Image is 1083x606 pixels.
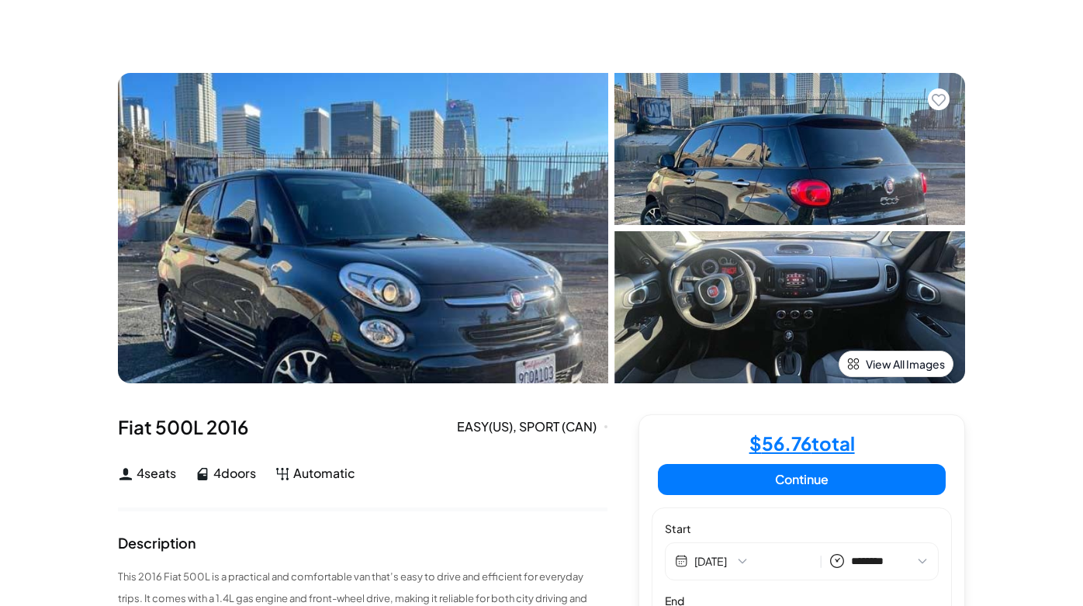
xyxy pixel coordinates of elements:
[118,73,608,383] img: Car
[213,464,256,483] span: 4 doors
[866,356,945,372] span: View All Images
[665,521,939,536] label: Start
[457,417,607,436] div: EASY(US), SPORT (CAN)
[819,552,823,570] span: |
[118,414,607,439] div: Fiat 500L 2016
[614,73,965,225] img: Car Image 1
[839,351,953,377] button: View All Images
[749,434,855,452] h4: $ 56.76 total
[928,88,950,110] button: Add to favorites
[137,464,176,483] span: 4 seats
[658,464,946,495] button: Continue
[118,536,196,550] div: Description
[293,464,355,483] span: Automatic
[847,358,860,370] img: view-all
[694,553,813,569] button: [DATE]
[614,231,965,383] img: Car Image 2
